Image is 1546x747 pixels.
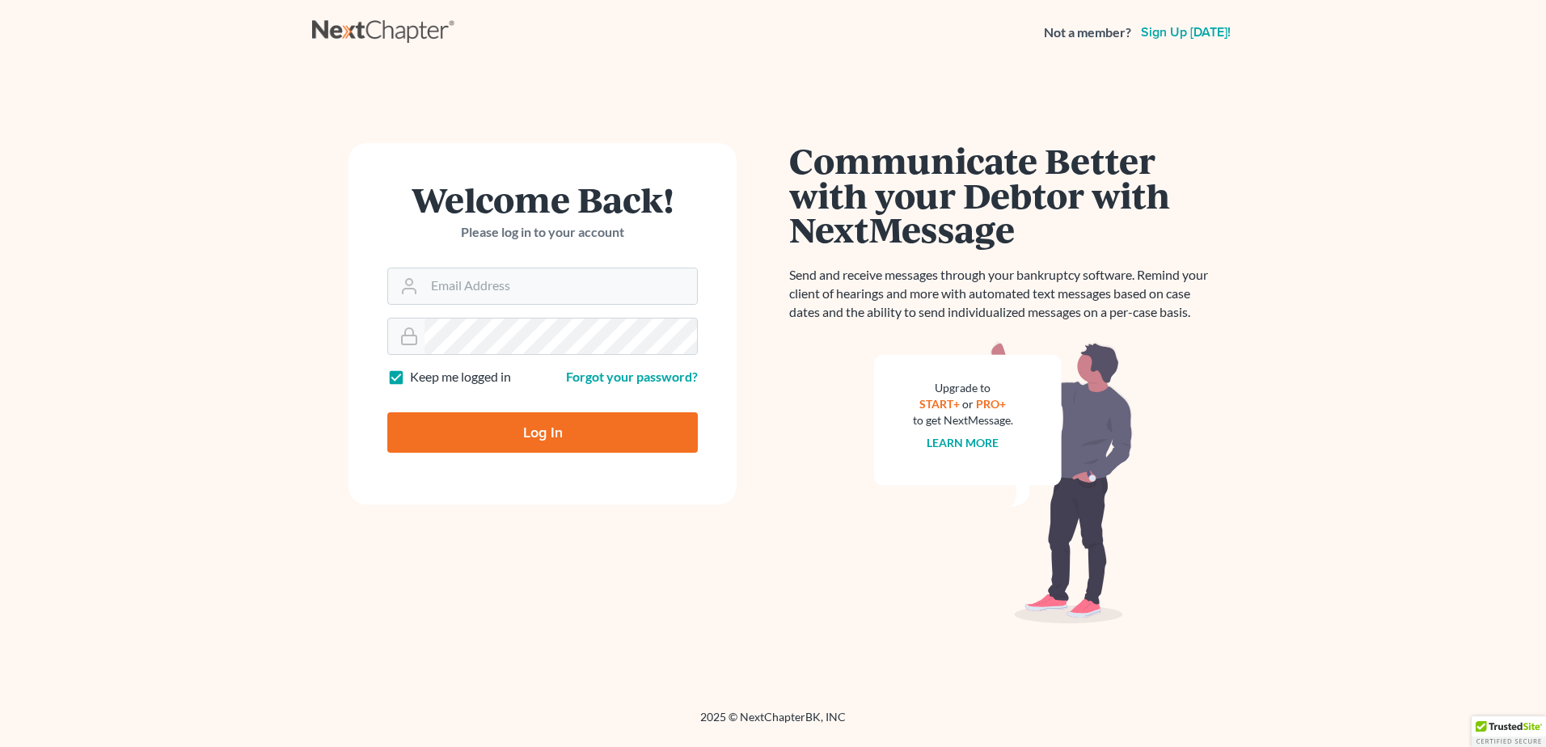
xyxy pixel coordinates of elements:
[963,397,974,411] span: or
[387,223,698,242] p: Please log in to your account
[312,709,1234,738] div: 2025 © NextChapterBK, INC
[789,266,1218,322] p: Send and receive messages through your bankruptcy software. Remind your client of hearings and mo...
[789,143,1218,247] h1: Communicate Better with your Debtor with NextMessage
[920,397,961,411] a: START+
[874,341,1133,624] img: nextmessage_bg-59042aed3d76b12b5cd301f8e5b87938c9018125f34e5fa2b7a6b67550977c72.svg
[977,397,1007,411] a: PRO+
[1044,23,1131,42] strong: Not a member?
[566,369,698,384] a: Forgot your password?
[927,436,999,449] a: Learn more
[1138,26,1234,39] a: Sign up [DATE]!
[1472,716,1546,747] div: TrustedSite Certified
[387,412,698,453] input: Log In
[913,412,1013,428] div: to get NextMessage.
[410,368,511,386] label: Keep me logged in
[387,182,698,217] h1: Welcome Back!
[425,268,697,304] input: Email Address
[913,380,1013,396] div: Upgrade to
